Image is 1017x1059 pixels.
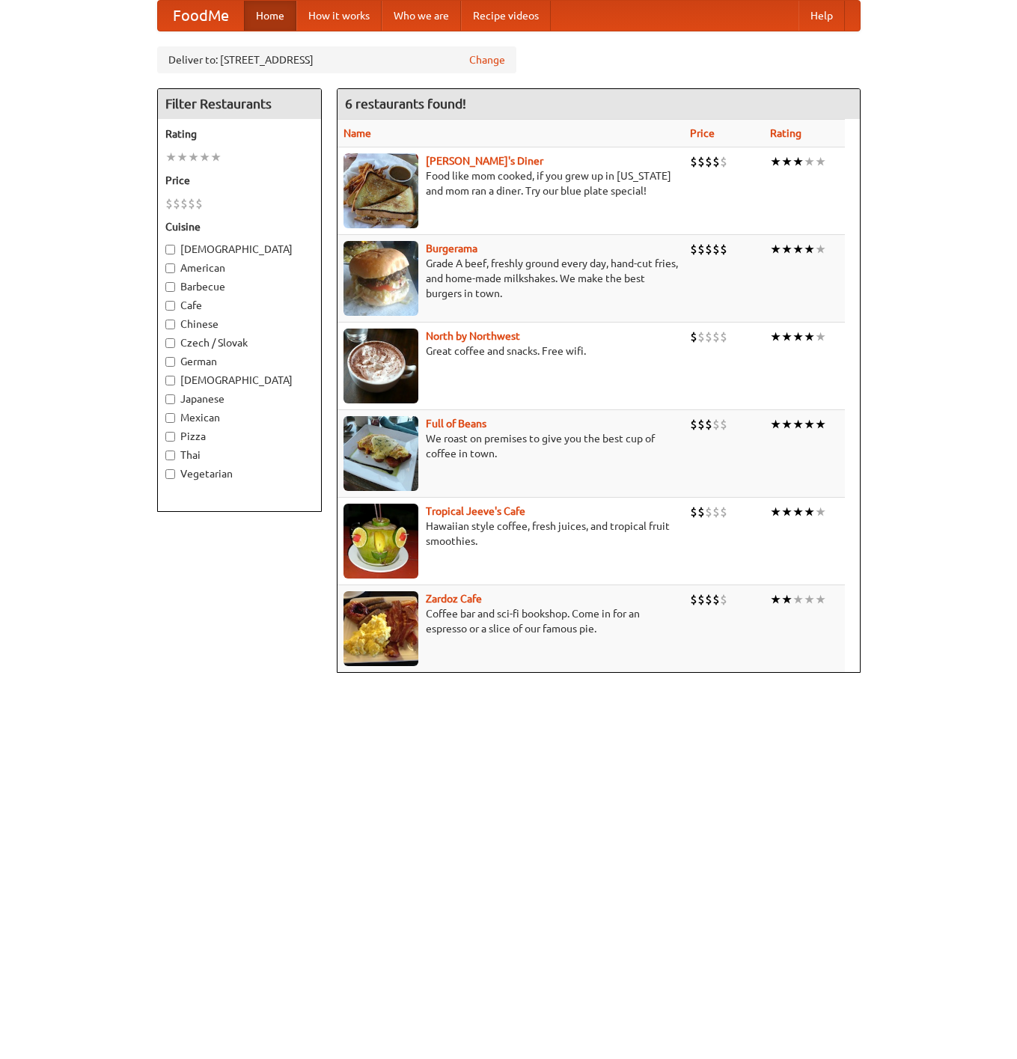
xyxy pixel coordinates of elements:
[770,504,781,520] li: ★
[165,242,314,257] label: [DEMOGRAPHIC_DATA]
[690,329,697,345] li: $
[770,127,801,139] a: Rating
[712,241,720,257] li: $
[165,429,314,444] label: Pizza
[690,504,697,520] li: $
[697,416,705,433] li: $
[426,330,520,342] a: North by Northwest
[426,418,486,430] a: Full of Beans
[705,153,712,170] li: $
[343,591,418,666] img: zardoz.jpg
[165,149,177,165] li: ★
[461,1,551,31] a: Recipe videos
[426,242,477,254] a: Burgerama
[165,448,314,463] label: Thai
[165,219,314,234] h5: Cuisine
[792,504,804,520] li: ★
[469,52,505,67] a: Change
[165,391,314,406] label: Japanese
[343,153,418,228] img: sallys.jpg
[712,591,720,608] li: $
[345,97,466,111] ng-pluralize: 6 restaurants found!
[165,394,175,404] input: Japanese
[343,431,678,461] p: We roast on premises to give you the best cup of coffee in town.
[165,279,314,294] label: Barbecue
[697,504,705,520] li: $
[781,241,792,257] li: ★
[343,127,371,139] a: Name
[165,413,175,423] input: Mexican
[343,519,678,549] p: Hawaiian style coffee, fresh juices, and tropical fruit smoothies.
[697,591,705,608] li: $
[770,329,781,345] li: ★
[690,416,697,433] li: $
[426,593,482,605] b: Zardoz Cafe
[195,195,203,212] li: $
[770,241,781,257] li: ★
[815,241,826,257] li: ★
[426,505,525,517] a: Tropical Jeeve's Cafe
[720,416,727,433] li: $
[165,298,314,313] label: Cafe
[781,329,792,345] li: ★
[165,245,175,254] input: [DEMOGRAPHIC_DATA]
[815,591,826,608] li: ★
[165,354,314,369] label: German
[165,317,314,332] label: Chinese
[781,504,792,520] li: ★
[165,173,314,188] h5: Price
[815,504,826,520] li: ★
[815,329,826,345] li: ★
[804,241,815,257] li: ★
[343,606,678,636] p: Coffee bar and sci-fi bookshop. Come in for an espresso or a slice of our famous pie.
[690,127,715,139] a: Price
[165,466,314,481] label: Vegetarian
[697,153,705,170] li: $
[165,195,173,212] li: $
[690,591,697,608] li: $
[199,149,210,165] li: ★
[343,256,678,301] p: Grade A beef, freshly ground every day, hand-cut fries, and home-made milkshakes. We make the bes...
[705,241,712,257] li: $
[770,416,781,433] li: ★
[165,335,314,350] label: Czech / Slovak
[426,155,543,167] a: [PERSON_NAME]'s Diner
[165,126,314,141] h5: Rating
[792,153,804,170] li: ★
[343,168,678,198] p: Food like mom cooked, if you grew up in [US_STATE] and mom ran a diner. Try our blue plate special!
[792,329,804,345] li: ★
[173,195,180,212] li: $
[705,416,712,433] li: $
[690,241,697,257] li: $
[165,432,175,442] input: Pizza
[781,153,792,170] li: ★
[792,591,804,608] li: ★
[712,329,720,345] li: $
[165,357,175,367] input: German
[165,338,175,348] input: Czech / Slovak
[165,376,175,385] input: [DEMOGRAPHIC_DATA]
[804,153,815,170] li: ★
[343,504,418,579] img: jeeves.jpg
[165,263,175,273] input: American
[343,344,678,358] p: Great coffee and snacks. Free wifi.
[165,410,314,425] label: Mexican
[804,329,815,345] li: ★
[804,591,815,608] li: ★
[712,504,720,520] li: $
[343,416,418,491] img: beans.jpg
[705,504,712,520] li: $
[165,260,314,275] label: American
[158,1,244,31] a: FoodMe
[720,591,727,608] li: $
[804,504,815,520] li: ★
[792,241,804,257] li: ★
[804,416,815,433] li: ★
[815,153,826,170] li: ★
[177,149,188,165] li: ★
[720,241,727,257] li: $
[343,329,418,403] img: north.jpg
